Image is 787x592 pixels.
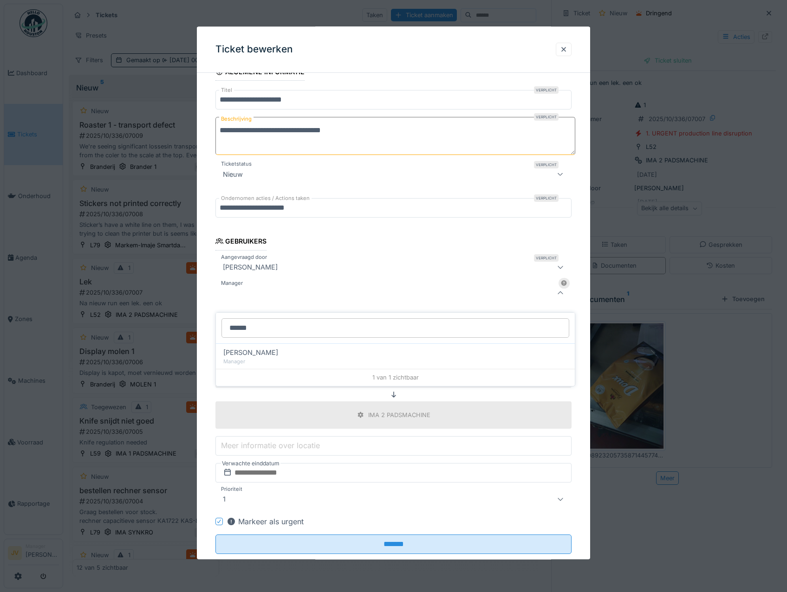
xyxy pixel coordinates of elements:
[221,458,280,469] label: Verwachte einddatum
[215,312,254,328] div: Locatie
[219,169,247,180] div: Nieuw
[219,485,244,493] label: Prioriteit
[215,235,267,251] div: Gebruikers
[215,44,293,55] h3: Ticket bewerken
[219,87,234,95] label: Titel
[219,279,245,287] label: Manager
[215,65,305,81] div: Algemene informatie
[534,195,559,202] div: Verplicht
[534,254,559,262] div: Verplicht
[534,114,559,121] div: Verplicht
[227,516,304,527] div: Markeer als urgent
[219,195,312,203] label: Ondernomen acties / Actions taken
[368,411,430,419] div: IMA 2 PADSMACHINE
[219,161,254,168] label: Ticketstatus
[534,87,559,94] div: Verplicht
[219,494,229,505] div: 1
[534,161,559,169] div: Verplicht
[216,369,575,386] div: 1 van 1 zichtbaar
[223,347,278,358] span: [PERSON_NAME]
[219,253,269,261] label: Aangevraagd door
[219,262,281,273] div: [PERSON_NAME]
[219,114,254,125] label: Beschrijving
[219,440,322,451] label: Meer informatie over locatie
[223,358,567,366] div: Manager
